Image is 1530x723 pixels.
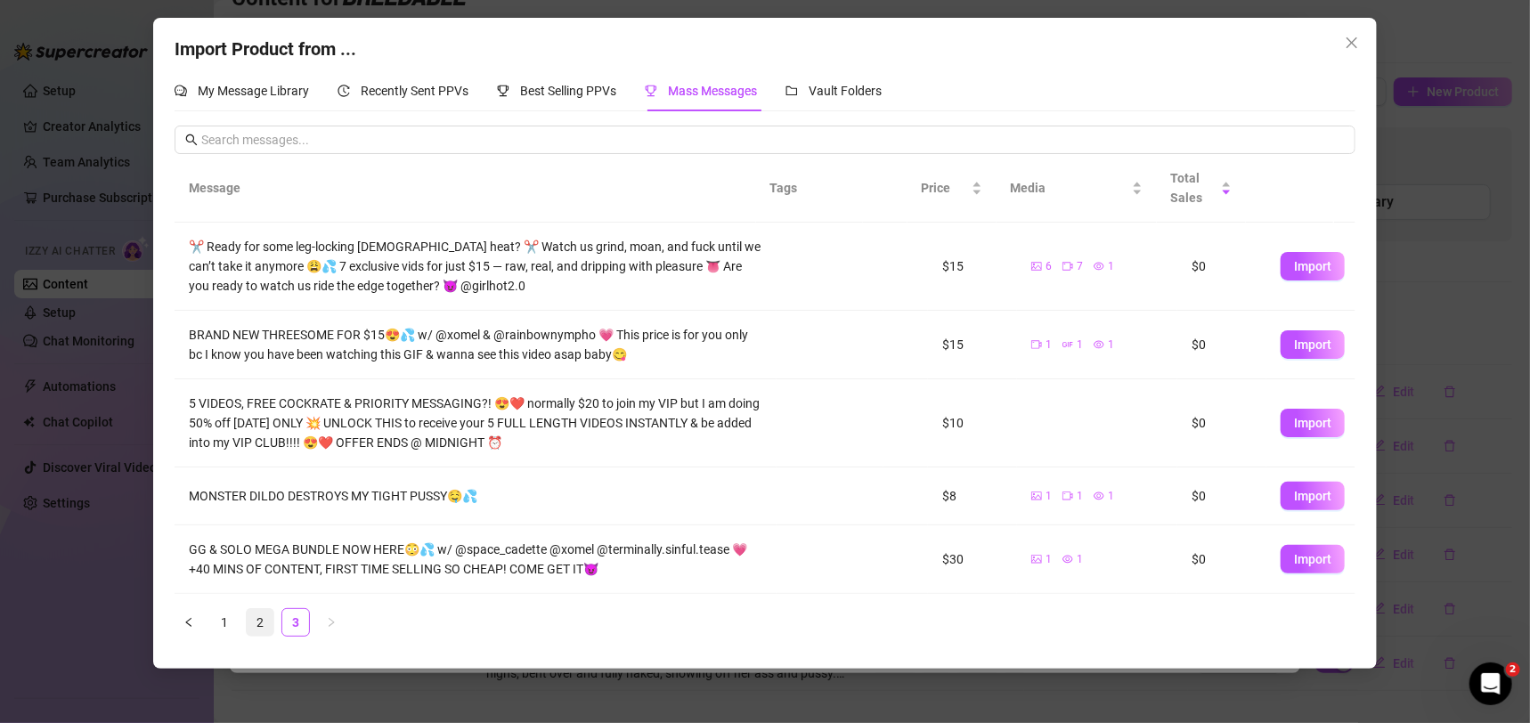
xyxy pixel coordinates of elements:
[1031,339,1042,350] span: video-camera
[1077,337,1083,353] span: 1
[928,379,1017,467] td: $10
[645,85,657,97] span: trophy
[1294,552,1331,566] span: Import
[175,154,756,223] th: Message
[361,84,468,98] span: Recently Sent PPVs
[1046,337,1052,353] span: 1
[1177,379,1266,467] td: $0
[1094,261,1104,272] span: eye
[1062,554,1073,565] span: eye
[317,608,346,637] li: Next Page
[189,325,762,364] div: BRAND NEW THREESOME FOR $15😍💦 w/ @xomel & @rainbownympho 💗 This price is for you only bc I know y...
[189,540,762,579] div: GG & SOLO MEGA BUNDLE NOW HERE😳💦 w/ @space_cadette @xomel @terminally.sinful.tease 💗 +40 MINS OF ...
[1338,28,1366,57] button: Close
[1062,491,1073,501] span: video-camera
[1177,525,1266,594] td: $0
[785,85,798,97] span: folder
[1177,311,1266,379] td: $0
[1281,409,1345,437] button: Import
[497,85,509,97] span: trophy
[175,38,356,60] span: Import Product from ...
[1062,339,1073,350] span: gif
[175,608,203,637] button: left
[211,609,238,636] a: 1
[1157,154,1246,223] th: Total Sales
[1011,178,1128,198] span: Media
[928,311,1017,379] td: $15
[1294,416,1331,430] span: Import
[1108,258,1114,275] span: 1
[1281,330,1345,359] button: Import
[338,85,350,97] span: history
[922,178,968,198] span: Price
[1094,491,1104,501] span: eye
[281,608,310,637] li: 3
[1077,488,1083,505] span: 1
[1046,258,1052,275] span: 6
[1031,554,1042,565] span: picture
[175,85,187,97] span: comment
[246,608,274,637] li: 2
[1281,482,1345,510] button: Import
[1171,168,1217,207] span: Total Sales
[1281,252,1345,280] button: Import
[189,486,762,506] div: MONSTER DILDO DESTROYS MY TIGHT PUSSY🤤💦
[1338,36,1366,50] span: Close
[1177,467,1266,525] td: $0
[317,608,346,637] button: right
[198,84,309,98] span: My Message Library
[809,84,882,98] span: Vault Folders
[1077,551,1083,568] span: 1
[210,608,239,637] li: 1
[247,609,273,636] a: 2
[189,237,762,296] div: ✂️ Ready for some leg-locking [DEMOGRAPHIC_DATA] heat? ✂️ Watch us grind, moan, and fuck until we...
[1108,488,1114,505] span: 1
[201,130,1345,150] input: Search messages...
[1281,545,1345,573] button: Import
[1046,551,1052,568] span: 1
[189,394,762,452] div: 5 VIDEOS, FREE COCKRATE & PRIORITY MESSAGING?! 😍❤️ normally $20 to join my VIP but I am doing 50%...
[668,84,757,98] span: Mass Messages
[1345,36,1359,50] span: close
[1469,662,1512,705] iframe: Intercom live chat
[907,154,997,223] th: Price
[1177,223,1266,311] td: $0
[1294,259,1331,273] span: Import
[183,617,194,628] span: left
[1062,261,1073,272] span: video-camera
[756,154,863,223] th: Tags
[175,608,203,637] li: Previous Page
[1294,489,1331,503] span: Import
[520,84,616,98] span: Best Selling PPVs
[282,609,309,636] a: 3
[1077,258,1083,275] span: 7
[1294,337,1331,352] span: Import
[1094,339,1104,350] span: eye
[326,617,337,628] span: right
[185,134,198,146] span: search
[928,223,1017,311] td: $15
[1031,261,1042,272] span: picture
[1506,662,1520,677] span: 2
[1108,337,1114,353] span: 1
[928,467,1017,525] td: $8
[928,525,1017,594] td: $30
[1046,488,1052,505] span: 1
[997,154,1157,223] th: Media
[1031,491,1042,501] span: picture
